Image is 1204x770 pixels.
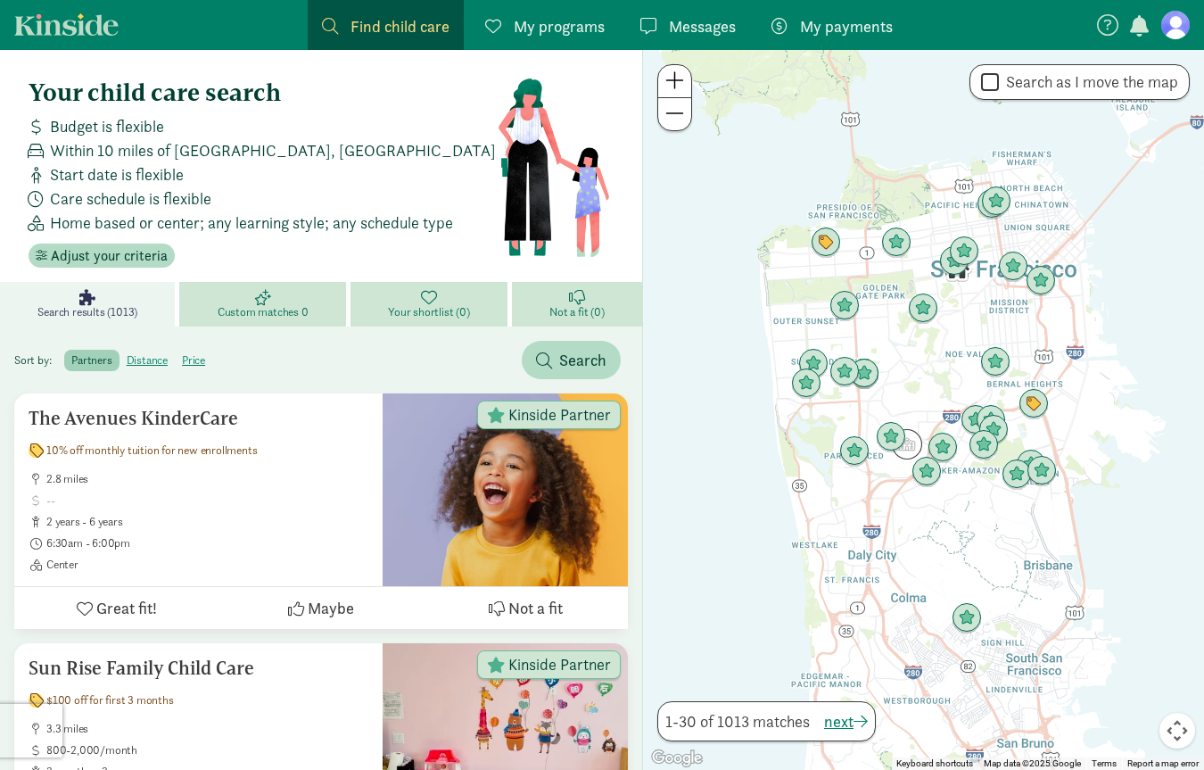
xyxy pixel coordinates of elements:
button: Keyboard shortcuts [896,758,973,770]
span: Map data ©2025 Google [984,758,1081,768]
div: Click to see details [829,291,860,321]
span: Not a fit [508,596,563,620]
div: Click to see details [980,347,1010,377]
label: distance [120,350,175,371]
div: Click to see details [928,433,958,463]
div: Click to see details [1018,389,1049,419]
div: Click to see details [881,228,911,258]
span: $100 off for first 3 months [46,693,174,708]
div: Click to see details [942,254,972,285]
div: Click to see details [939,246,969,277]
span: Adjust your criteria [51,245,168,267]
span: Home based or center; any learning style; any schedule type [50,211,453,235]
a: Terms [1092,758,1117,768]
div: Click to see details [978,415,1009,445]
label: Search as I move the map [999,71,1178,93]
span: 3.3 miles [46,722,368,736]
div: Click to see details [911,457,942,487]
span: Great fit! [96,596,157,620]
span: Center [46,558,368,572]
span: Start date is flexible [50,162,184,186]
div: Click to see details [849,359,879,389]
h5: The Avenues KinderCare [29,408,368,429]
a: Your shortlist (0) [350,282,512,327]
div: Click to see details [1026,266,1056,296]
div: Click to see details [961,405,991,435]
span: Sort by: [14,352,62,368]
button: Adjust your criteria [29,244,175,269]
span: 2.8 miles [46,472,368,486]
a: Not a fit (0) [512,282,642,327]
div: Click to see details [976,405,1006,435]
div: Click to see details [981,186,1011,217]
div: Click to see details [998,252,1028,282]
div: Click to see details [829,357,860,387]
button: Great fit! [14,587,219,629]
div: Click to see details [892,429,922,460]
h4: Your child care search [29,79,497,107]
label: price [175,350,212,371]
div: Click to see details [876,422,906,452]
span: 6:30am - 6:00pm [46,536,368,551]
span: 800-2,000/month [46,743,368,758]
h5: Sun Rise Family Child Care [29,658,368,679]
span: Kinside Partner [508,407,611,423]
span: Kinside Partner [508,657,611,673]
span: Find child care [350,14,449,38]
button: Map camera controls [1159,713,1195,749]
a: Report a map error [1127,758,1199,768]
div: Click to see details [791,368,821,399]
span: Your shortlist (0) [388,305,469,319]
span: Care schedule is flexible [50,186,211,211]
button: Search [522,341,621,379]
button: Not a fit [424,587,628,629]
span: 10% off monthly tuition for new enrollments [46,443,257,458]
div: Click to see details [798,349,829,379]
label: partners [64,350,119,371]
div: Click to see details [811,228,841,258]
span: Messages [669,14,736,38]
span: Budget is flexible [50,114,164,138]
span: Maybe [308,596,354,620]
button: Maybe [219,587,423,629]
span: 1-30 of 1013 matches [665,709,810,733]
span: Custom matches 0 [218,305,309,319]
a: Kinside [14,13,119,36]
span: My programs [514,14,605,38]
span: My payments [800,14,893,38]
div: Click to see details [949,236,979,267]
div: Click to see details [1002,460,1032,490]
div: Click to see details [1016,450,1046,480]
a: Open this area in Google Maps (opens a new window) [647,747,706,770]
div: Click to see details [839,436,870,467]
img: Google [647,747,706,770]
span: Search results (1013) [37,305,137,319]
span: Not a fit (0) [549,305,604,319]
div: Click to see details [1027,456,1057,486]
span: Search [559,348,606,372]
div: Click to see details [977,189,1007,219]
div: Click to see details [952,603,982,633]
span: Within 10 miles of [GEOGRAPHIC_DATA], [GEOGRAPHIC_DATA] [50,138,496,162]
div: Click to see details [908,294,938,324]
span: 2 years - 6 years [46,515,368,529]
button: next [824,709,868,733]
div: Click to see details [969,430,999,460]
a: Custom matches 0 [179,282,350,327]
